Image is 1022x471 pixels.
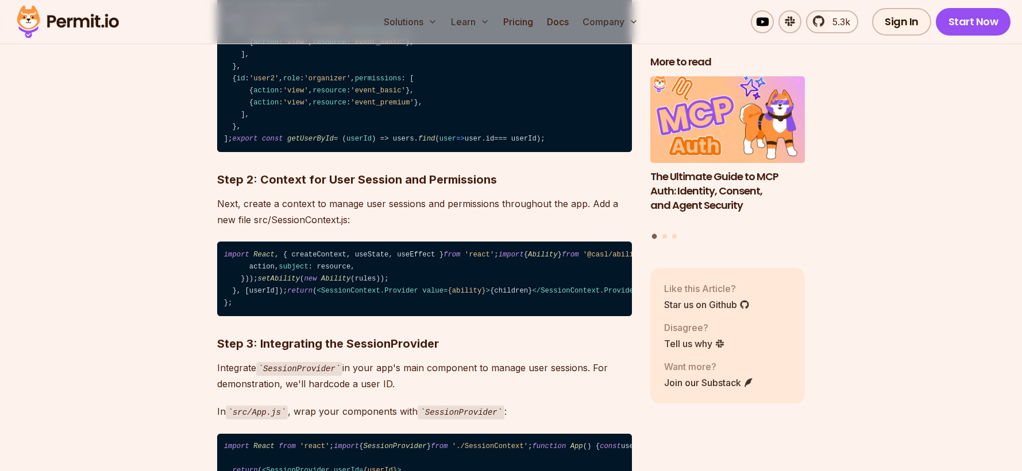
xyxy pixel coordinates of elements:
span: from [562,251,579,259]
span: return [287,287,313,295]
span: id [486,135,495,143]
span: SessionContext.Provider [321,287,418,295]
li: 1 of 3 [650,76,805,227]
span: 5.3k [826,15,850,29]
span: const [262,135,283,143]
span: 'user2' [249,75,279,83]
h3: The Ultimate Guide to MCP Auth: Identity, Consent, and Agent Security [650,170,805,212]
a: 5.3k [806,10,858,33]
a: Star us on Github [664,298,750,312]
span: 'react' [465,251,494,259]
span: < = > [317,287,490,295]
span: => [439,135,465,143]
span: SessionProvider [363,442,426,450]
button: Learn [446,10,494,33]
span: </ > [532,287,642,295]
p: Next, create a context to manage user sessions and permissions throughout the app. Add a new file... [217,196,632,228]
span: export [232,135,257,143]
span: from [279,442,295,450]
span: const [600,442,621,450]
a: Docs [542,10,573,33]
span: App [570,442,583,450]
span: action [253,87,279,95]
span: import [224,251,249,259]
code: SessionProvider [256,362,343,376]
p: Integrate in your app's main component to manage user sessions. For demonstration, we'll hardcode... [217,360,632,392]
img: Permit logo [11,2,124,41]
span: import [224,442,249,450]
span: Ability [528,251,557,259]
span: action [253,99,279,107]
span: find [418,135,435,143]
span: React [253,442,275,450]
span: id [237,75,245,83]
button: Go to slide 1 [652,234,657,239]
a: Join our Substack [664,376,754,390]
span: SessionContext.Provider [541,287,638,295]
a: Start Now [936,8,1011,36]
span: userId [346,135,372,143]
span: from [443,251,460,259]
span: import [499,251,524,259]
span: 'event_basic' [350,87,406,95]
img: The Ultimate Guide to MCP Auth: Identity, Consent, and Agent Security [650,76,805,164]
span: 'view' [283,87,308,95]
span: resource [313,87,346,95]
span: React [253,251,275,259]
h2: More to read [650,55,805,69]
span: Ability [321,275,350,283]
span: user [439,135,456,143]
span: value [422,287,443,295]
code: src/App.js [226,406,288,419]
p: Like this Article? [664,282,750,295]
span: {ability} [448,287,485,295]
p: Want more? [664,360,754,373]
span: 'react' [300,442,329,450]
a: Tell us why [664,337,725,351]
span: setAbility [258,275,300,283]
p: Disagree? [664,321,725,334]
button: Go to slide 3 [672,234,677,239]
a: Pricing [499,10,538,33]
span: 'view' [283,99,308,107]
span: './SessionContext' [452,442,528,450]
button: Company [578,10,643,33]
span: import [334,442,359,450]
span: {children} [317,287,642,295]
code: , { createContext, useState, useEffect } ; { } ; { getUserById } ; = (); = ( ) => { [ability, set... [217,242,632,316]
strong: Step 2: Context for User Session and Permissions [217,173,497,186]
button: Go to slide 2 [662,234,667,239]
button: Solutions [379,10,442,33]
span: 'organizer' [304,75,350,83]
span: subject [279,263,308,271]
span: permissions [355,75,402,83]
strong: Step 3: Integrating the SessionProvider [217,337,439,351]
a: Sign In [872,8,931,36]
span: from [431,442,448,450]
code: SessionProvider [418,406,504,419]
span: new [304,275,317,283]
span: 'event_premium' [350,99,414,107]
span: getUserById [287,135,334,143]
span: '@casl/ability' [583,251,646,259]
span: resource [313,99,346,107]
div: Posts [650,76,805,241]
span: function [533,442,566,450]
a: The Ultimate Guide to MCP Auth: Identity, Consent, and Agent SecurityThe Ultimate Guide to MCP Au... [650,76,805,227]
p: In , wrap your components with : [217,403,632,420]
span: role [283,75,300,83]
